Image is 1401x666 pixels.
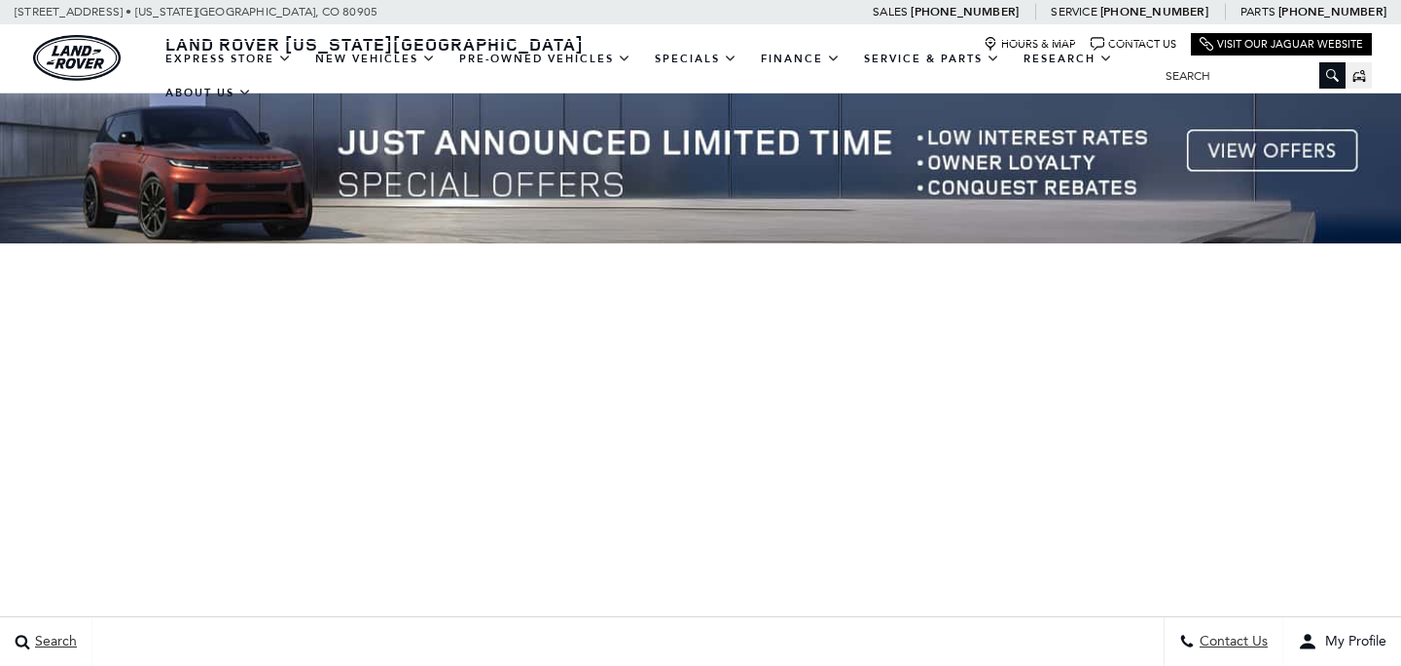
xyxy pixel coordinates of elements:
a: Research [1012,42,1125,76]
button: user-profile-menu [1283,617,1401,666]
a: Service & Parts [852,42,1012,76]
a: EXPRESS STORE [154,42,304,76]
input: Search [1151,64,1346,88]
a: About Us [154,76,264,110]
span: My Profile [1317,634,1386,650]
a: Visit Our Jaguar Website [1200,37,1363,52]
a: Pre-Owned Vehicles [448,42,643,76]
span: Contact Us [1195,634,1268,650]
a: land-rover [33,35,121,81]
a: Land Rover [US_STATE][GEOGRAPHIC_DATA] [154,32,595,55]
span: Search [30,634,77,650]
a: Specials [643,42,749,76]
a: Hours & Map [984,37,1076,52]
a: [STREET_ADDRESS] • [US_STATE][GEOGRAPHIC_DATA], CO 80905 [15,5,377,18]
a: Finance [749,42,852,76]
a: Contact Us [1091,37,1176,52]
span: Sales [873,5,908,18]
a: New Vehicles [304,42,448,76]
span: Service [1051,5,1096,18]
nav: Main Navigation [154,42,1151,110]
a: [PHONE_NUMBER] [1100,4,1208,19]
a: [PHONE_NUMBER] [911,4,1019,19]
span: Parts [1240,5,1275,18]
a: [PHONE_NUMBER] [1278,4,1386,19]
img: Land Rover [33,35,121,81]
span: Land Rover [US_STATE][GEOGRAPHIC_DATA] [165,32,584,55]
